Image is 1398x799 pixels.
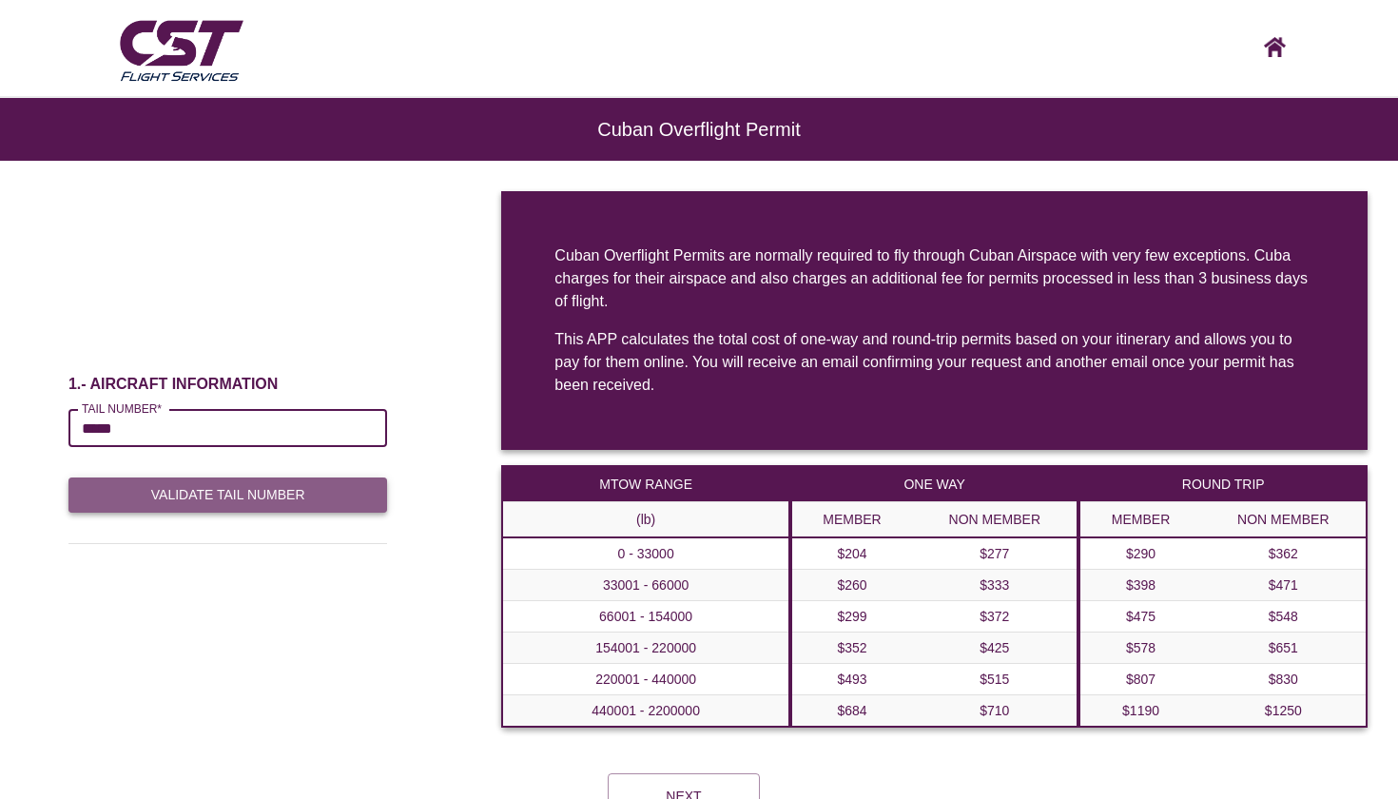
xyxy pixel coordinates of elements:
[502,633,789,664] th: 154001 - 220000
[1079,601,1200,633] td: $475
[68,477,388,513] button: Validate Tail Number
[502,664,789,695] th: 220001 - 440000
[791,537,912,570] td: $204
[912,664,1078,695] td: $515
[554,244,1314,313] div: Cuban Overflight Permits are normally required to fly through Cuban Airspace with very few except...
[1201,570,1367,601] td: $471
[502,695,789,728] th: 440001 - 2200000
[1079,664,1200,695] td: $807
[1079,633,1200,664] td: $578
[76,128,1322,130] h6: Cuban Overflight Permit
[791,502,912,538] th: MEMBER
[1079,502,1200,538] th: MEMBER
[1201,664,1367,695] td: $830
[554,328,1314,397] div: This APP calculates the total cost of one-way and round-trip permits based on your itinerary and ...
[790,465,1079,728] table: a dense table
[1079,466,1367,502] th: ROUND TRIP
[1201,695,1367,728] td: $1250
[791,695,912,728] td: $684
[502,570,789,601] th: 33001 - 66000
[791,633,912,664] td: $352
[1201,502,1367,538] th: NON MEMBER
[1201,601,1367,633] td: $548
[502,537,789,570] th: 0 - 33000
[912,502,1078,538] th: NON MEMBER
[1264,37,1286,57] img: CST logo, click here to go home screen
[912,537,1078,570] td: $277
[115,12,247,87] img: CST Flight Services logo
[791,466,1078,502] th: ONE WAY
[501,465,790,728] table: a dense table
[502,502,789,538] th: (lb)
[791,664,912,695] td: $493
[912,695,1078,728] td: $710
[912,601,1078,633] td: $372
[791,570,912,601] td: $260
[82,400,162,417] label: TAIL NUMBER*
[68,375,388,394] h6: 1.- AIRCRAFT INFORMATION
[1079,570,1200,601] td: $398
[1079,695,1200,728] td: $1190
[912,633,1078,664] td: $425
[502,601,789,633] th: 66001 - 154000
[791,601,912,633] td: $299
[1201,537,1367,570] td: $362
[1201,633,1367,664] td: $651
[1079,537,1200,570] td: $290
[1078,465,1368,728] table: a dense table
[502,466,789,502] th: MTOW RANGE
[912,570,1078,601] td: $333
